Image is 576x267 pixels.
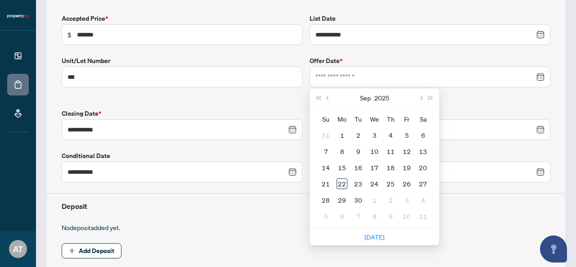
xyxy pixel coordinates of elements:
[62,151,302,161] label: Conditional Date
[62,14,302,23] label: Accepted Price
[62,109,302,118] label: Closing Date
[62,201,550,212] h4: Deposit
[7,14,29,19] img: logo
[62,56,302,66] label: Unit/Lot Number
[67,30,72,40] span: $
[62,243,121,258] button: Add Deposit
[310,56,550,66] label: Offer Date
[69,248,75,254] span: plus
[540,235,567,262] button: Open asap
[310,90,375,96] span: Offer Date is Required Field
[13,243,23,255] span: AT
[62,223,120,231] span: No deposit added yet.
[310,151,550,161] label: Mutual Release Date
[310,14,550,23] label: List Date
[79,244,114,258] span: Add Deposit
[310,109,550,118] label: Firm Date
